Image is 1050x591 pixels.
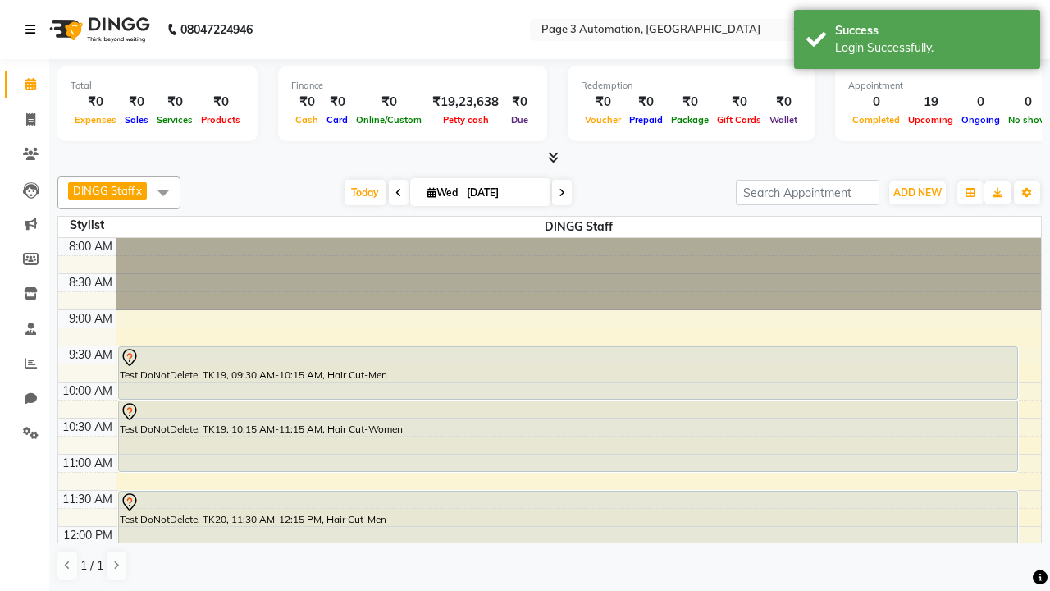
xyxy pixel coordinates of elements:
[835,39,1028,57] div: Login Successfully.
[197,93,244,112] div: ₹0
[345,180,386,205] span: Today
[59,383,116,400] div: 10:00 AM
[66,238,116,255] div: 8:00 AM
[80,557,103,575] span: 1 / 1
[291,93,322,112] div: ₹0
[60,527,116,544] div: 12:00 PM
[119,347,1017,399] div: Test DoNotDelete, TK19, 09:30 AM-10:15 AM, Hair Cut-Men
[835,22,1028,39] div: Success
[121,93,153,112] div: ₹0
[71,79,244,93] div: Total
[581,114,625,126] span: Voucher
[507,114,532,126] span: Due
[667,114,713,126] span: Package
[197,114,244,126] span: Products
[848,114,904,126] span: Completed
[73,184,135,197] span: DINGG Staff
[116,217,1042,237] span: DINGG Staff
[625,93,667,112] div: ₹0
[71,93,121,112] div: ₹0
[322,114,352,126] span: Card
[58,217,116,234] div: Stylist
[426,93,505,112] div: ₹19,23,638
[423,186,462,199] span: Wed
[352,114,426,126] span: Online/Custom
[904,93,957,112] div: 19
[667,93,713,112] div: ₹0
[66,310,116,328] div: 9:00 AM
[439,114,493,126] span: Petty cash
[736,180,879,205] input: Search Appointment
[66,274,116,291] div: 8:30 AM
[322,93,352,112] div: ₹0
[765,114,801,126] span: Wallet
[889,181,946,204] button: ADD NEW
[42,7,154,53] img: logo
[765,93,801,112] div: ₹0
[71,114,121,126] span: Expenses
[625,114,667,126] span: Prepaid
[121,114,153,126] span: Sales
[904,114,957,126] span: Upcoming
[713,93,765,112] div: ₹0
[66,346,116,364] div: 9:30 AM
[291,114,322,126] span: Cash
[462,181,544,205] input: 2025-10-01
[135,184,142,197] a: x
[119,401,1017,471] div: Test DoNotDelete, TK19, 10:15 AM-11:15 AM, Hair Cut-Women
[291,79,534,93] div: Finance
[581,93,625,112] div: ₹0
[957,93,1004,112] div: 0
[713,114,765,126] span: Gift Cards
[59,419,116,436] div: 10:30 AM
[59,455,116,472] div: 11:00 AM
[581,79,801,93] div: Redemption
[352,93,426,112] div: ₹0
[119,492,1017,543] div: Test DoNotDelete, TK20, 11:30 AM-12:15 PM, Hair Cut-Men
[153,114,197,126] span: Services
[153,93,197,112] div: ₹0
[893,186,942,199] span: ADD NEW
[180,7,253,53] b: 08047224946
[848,93,904,112] div: 0
[957,114,1004,126] span: Ongoing
[59,491,116,508] div: 11:30 AM
[505,93,534,112] div: ₹0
